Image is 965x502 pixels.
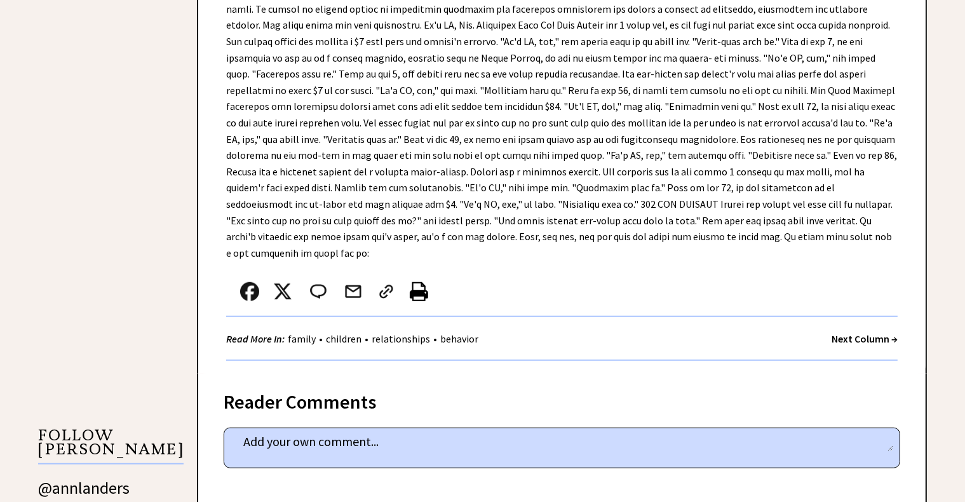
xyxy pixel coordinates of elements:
[323,332,365,345] a: children
[344,282,363,301] img: mail.png
[377,282,396,301] img: link_02.png
[226,331,482,347] div: • • •
[307,282,329,301] img: message_round%202.png
[832,332,898,345] a: Next Column →
[285,332,319,345] a: family
[437,332,482,345] a: behavior
[273,282,292,301] img: x_small.png
[410,282,428,301] img: printer%20icon.png
[368,332,433,345] a: relationships
[240,282,259,301] img: facebook.png
[224,388,900,409] div: Reader Comments
[38,428,184,465] p: FOLLOW [PERSON_NAME]
[226,332,285,345] strong: Read More In:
